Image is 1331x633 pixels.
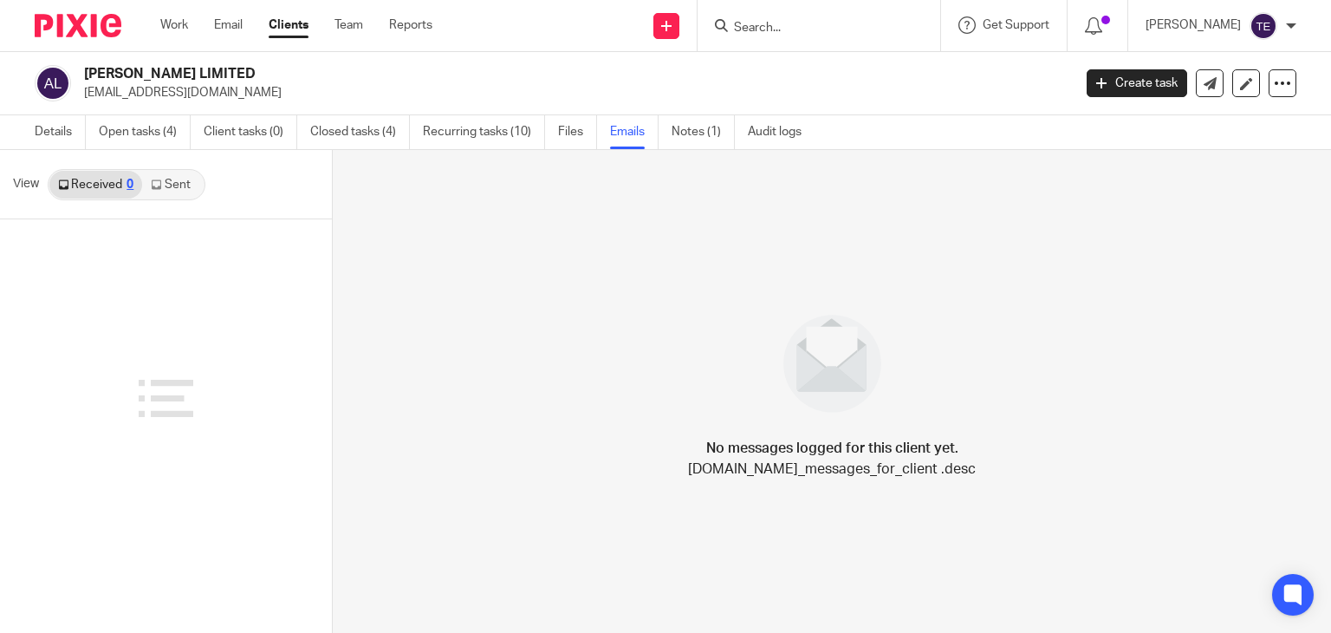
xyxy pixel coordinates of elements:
a: Email [214,16,243,34]
img: svg%3E [1250,12,1277,40]
a: Closed tasks (4) [310,115,410,149]
h4: No messages logged for this client yet. [706,438,958,459]
a: Reports [389,16,432,34]
a: Received0 [49,171,142,199]
a: Notes (1) [672,115,735,149]
img: image [772,303,893,424]
a: Audit logs [748,115,815,149]
p: [PERSON_NAME] [1146,16,1241,34]
a: Work [160,16,188,34]
a: Emails [610,115,659,149]
a: Files [558,115,597,149]
h2: [PERSON_NAME] LIMITED [84,65,866,83]
input: Search [732,21,888,36]
a: Team [334,16,363,34]
p: [DOMAIN_NAME]_messages_for_client .desc [688,459,976,480]
a: Open tasks (4) [99,115,191,149]
a: Create task [1087,69,1187,97]
a: Details [35,115,86,149]
div: 0 [127,179,133,191]
a: Client tasks (0) [204,115,297,149]
span: View [13,175,39,193]
img: svg%3E [35,65,71,101]
span: Get Support [983,19,1049,31]
img: Pixie [35,14,121,37]
a: Sent [142,171,203,199]
a: Recurring tasks (10) [423,115,545,149]
a: Clients [269,16,308,34]
p: [EMAIL_ADDRESS][DOMAIN_NAME] [84,84,1061,101]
